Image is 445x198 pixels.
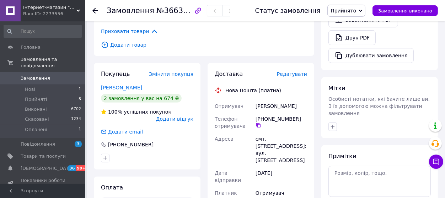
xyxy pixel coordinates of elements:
span: 1 [79,86,81,93]
div: [PHONE_NUMBER] [256,115,307,128]
button: Дублювати замовлення [328,48,414,63]
span: Прийняті [25,96,47,103]
div: [DATE] [254,167,309,187]
div: [PHONE_NUMBER] [107,141,154,148]
span: Доставка [215,71,243,77]
span: Платник [215,190,237,196]
div: Додати email [100,128,144,135]
button: Чат з покупцем [429,155,443,169]
div: смт. [STREET_ADDRESS]: вул. [STREET_ADDRESS] [254,132,309,167]
a: Друк PDF [328,30,376,45]
div: успішних покупок [101,108,171,115]
div: Нова Пошта (платна) [224,87,283,94]
span: Дата відправки [215,170,241,183]
span: Мітки [328,85,345,92]
span: Скасовані [25,116,49,123]
span: Приховати товари [101,27,158,35]
div: Повернутися назад [92,7,98,14]
span: Інтернет-магазин "Steel Fish" [23,4,76,11]
div: Додати email [107,128,144,135]
span: 1234 [71,116,81,123]
span: Замовлення та повідомлення [21,56,85,69]
span: Замовлення [107,6,154,15]
span: 3 [75,141,82,147]
span: Додати відгук [156,116,193,122]
span: Нові [25,86,35,93]
span: Покупець [101,71,130,77]
a: [PERSON_NAME] [101,85,142,90]
span: Головна [21,44,41,51]
span: Редагувати [277,71,307,77]
span: Повідомлення [21,141,55,147]
span: Отримувач [215,103,243,109]
span: 1 [79,126,81,133]
span: Оплата [101,184,123,191]
span: Адреса [215,136,234,142]
span: Примітки [328,153,356,160]
span: 36 [68,165,76,171]
span: 6702 [71,106,81,113]
span: Показники роботи компанії [21,177,66,190]
span: Особисті нотатки, які бачите лише ви. З їх допомогою можна фільтрувати замовлення [328,96,430,116]
span: Замовлення [21,75,50,82]
button: Замовлення виконано [372,5,438,16]
span: [DEMOGRAPHIC_DATA] [21,165,73,172]
span: Прийнято [331,8,356,14]
span: №366326082 [156,6,207,15]
span: 8 [79,96,81,103]
div: 2 замовлення у вас на 674 ₴ [101,94,182,103]
span: 100% [108,109,122,115]
div: Ваш ID: 2273556 [23,11,85,17]
span: Виконані [25,106,47,113]
span: Змінити покупця [149,71,193,77]
div: Статус замовлення [255,7,321,14]
span: 99+ [76,165,87,171]
span: Оплачені [25,126,47,133]
span: Телефон отримувача [215,116,246,129]
input: Пошук [4,25,82,38]
div: [PERSON_NAME] [254,100,309,113]
span: Товари та послуги [21,153,66,160]
span: Додати товар [101,41,307,49]
span: Замовлення виконано [378,8,432,14]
